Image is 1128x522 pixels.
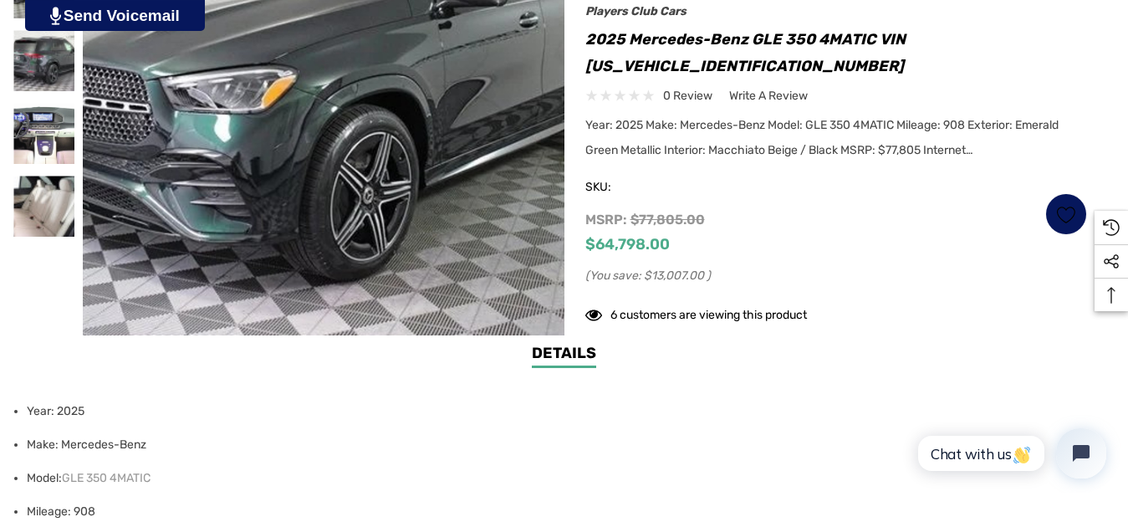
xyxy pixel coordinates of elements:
img: For Sale 2025 Mercedes-Benz GLE 350 4MATIC VIN 4JGFB4FB3SB301188 [13,176,74,237]
span: $77,805.00 [630,212,705,228]
span: ) [707,269,711,283]
div: 6 customers are viewing this product [585,299,807,325]
svg: Wish List [1056,205,1075,224]
span: Write a Review [729,89,808,104]
a: Players Club Cars [585,4,686,18]
span: (You save: [585,269,641,283]
span: 0 review [663,85,712,106]
li: Make: Mercedes-Benz [27,428,1105,462]
a: Write a Review [729,85,808,106]
li: Model: [27,462,1105,495]
iframe: Tidio Chat [902,414,1120,493]
span: SKU: [585,176,669,199]
a: Details [532,342,596,368]
a: GLE 350 4MATIC [62,462,151,495]
img: For Sale 2025 Mercedes-Benz GLE 350 4MATIC VIN 4JGFB4FB3SB301188 [13,103,74,164]
img: For Sale 2025 Mercedes-Benz GLE 350 4MATIC VIN 4JGFB4FB3SB301188 [13,30,74,91]
img: PjwhLS0gR2VuZXJhdG9yOiBHcmF2aXQuaW8gLS0+PHN2ZyB4bWxucz0iaHR0cDovL3d3dy53My5vcmcvMjAwMC9zdmciIHhtb... [50,7,61,25]
span: MSRP: [585,212,627,228]
h1: 2025 Mercedes-Benz GLE 350 4MATIC VIN [US_VEHICLE_IDENTIFICATION_NUMBER] [585,26,1087,79]
a: Wish List [1045,193,1087,235]
li: Year: 2025 [27,395,1105,428]
svg: Recently Viewed [1103,219,1120,236]
span: Year: 2025 Make: Mercedes-Benz Model: GLE 350 4MATIC Mileage: 908 Exterior: Emerald Green Metalli... [585,118,1059,157]
span: $64,798.00 [585,235,670,253]
svg: Top [1095,287,1128,304]
span: $13,007.00 [644,269,704,283]
svg: Social Media [1103,253,1120,270]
